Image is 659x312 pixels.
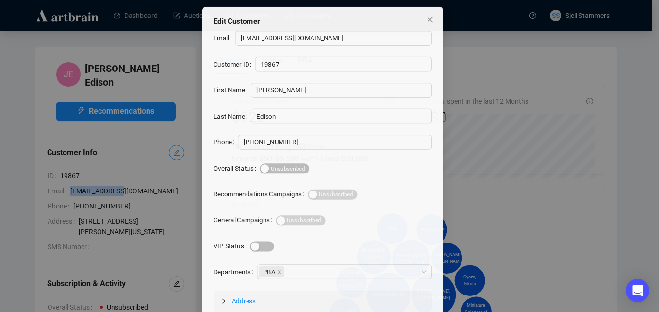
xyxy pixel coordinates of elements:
[215,107,254,122] label: Last Name
[314,191,366,202] button: Recommendations Campaigns
[438,10,446,17] span: close
[215,25,238,41] label: Email
[223,306,229,312] span: collapsed
[282,276,287,280] span: close
[215,52,259,68] label: Customer ID
[263,272,289,284] span: PBA
[215,134,241,150] label: Phone
[238,25,444,41] input: Email
[434,6,450,21] button: Close
[267,273,280,283] span: PBA
[215,80,254,95] label: First Name
[215,243,253,259] label: VIP Status
[215,216,280,231] label: General Campaigns
[215,10,444,21] div: Edit Customer
[215,270,261,286] label: Departments
[626,279,649,302] div: Open Intercom Messenger
[254,107,444,122] input: Last Name
[280,219,332,229] button: General Campaigns
[253,246,279,257] button: VIP Status
[264,164,315,175] button: Overall Status
[259,52,444,68] input: Customer ID
[215,161,264,177] label: Overall Status
[254,80,444,95] input: First Name
[241,134,444,150] input: Phone
[215,189,314,204] label: Recommendations Campaigns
